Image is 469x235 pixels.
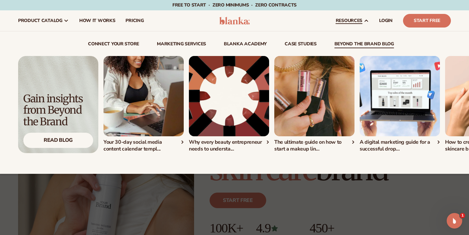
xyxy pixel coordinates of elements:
span: pricing [125,18,144,23]
a: How It Works [74,10,121,31]
a: product catalog [13,10,74,31]
div: 3 / 5 [274,56,354,152]
a: connect your store [88,42,139,48]
a: case studies [285,42,317,48]
div: Why every beauty entrepreneur needs to understa... [189,139,269,152]
span: resources [336,18,362,23]
span: Free to start · ZERO minimums · ZERO contracts [172,2,297,8]
div: Gain insights from Beyond the Brand [23,93,93,128]
img: Shopify Image 4 [360,56,440,136]
span: LOGIN [379,18,393,23]
span: 1 [460,213,465,218]
div: 4 / 5 [360,56,440,152]
div: Read Blog [23,133,93,148]
img: Lipstick packaging. [189,56,269,136]
img: Shopify Image 2 [104,56,184,136]
a: Shopify Image 4 A digital marketing guide for a successful drop... [360,56,440,152]
img: Shopify Image 3 [274,56,354,136]
a: LOGIN [374,10,398,31]
a: Shopify Image 2 Your 30-day social media content calendar templ... [104,56,184,152]
div: 1 / 5 [104,56,184,152]
a: Blanka Academy [224,42,267,48]
iframe: Intercom live chat [447,213,462,229]
a: beyond the brand blog [334,42,394,48]
div: The ultimate guide on how to start a makeup lin... [274,139,354,152]
a: Marketing services [157,42,206,48]
a: Start Free [403,14,451,28]
a: Shopify Image 3 The ultimate guide on how to start a makeup lin... [274,56,354,152]
div: Your 30-day social media content calendar templ... [104,139,184,152]
a: resources [331,10,374,31]
span: How It Works [79,18,115,23]
span: product catalog [18,18,62,23]
a: Light background with shadow. Gain insights from Beyond the Brand Read Blog [18,56,98,153]
img: Light background with shadow. [18,56,98,153]
a: pricing [120,10,149,31]
a: Lipstick packaging. Why every beauty entrepreneur needs to understa... [189,56,269,152]
img: logo [219,17,250,25]
div: 2 / 5 [189,56,269,152]
div: A digital marketing guide for a successful drop... [360,139,440,152]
